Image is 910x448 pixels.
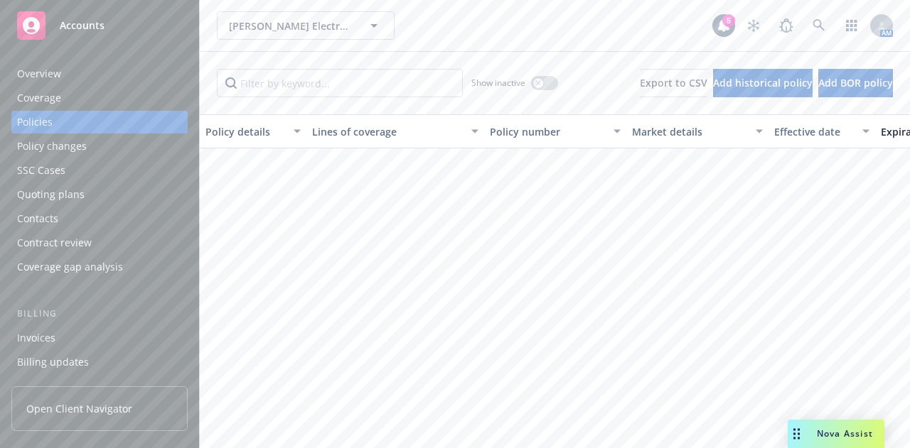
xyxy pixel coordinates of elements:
[739,11,768,40] a: Stop snowing
[17,87,61,109] div: Coverage
[11,327,188,349] a: Invoices
[772,11,801,40] a: Report a Bug
[11,231,188,254] a: Contract review
[490,124,605,139] div: Policy number
[11,87,188,109] a: Coverage
[217,69,463,97] input: Filter by keyword...
[17,351,89,373] div: Billing updates
[17,207,58,230] div: Contacts
[17,231,92,254] div: Contract review
[805,11,833,40] a: Search
[11,62,188,85] a: Overview
[229,18,352,33] span: [PERSON_NAME] Electronic Inc.
[774,124,854,139] div: Effective date
[306,114,484,148] button: Lines of coverage
[312,124,463,139] div: Lines of coverage
[632,124,747,139] div: Market details
[11,307,188,321] div: Billing
[626,114,769,148] button: Market details
[713,69,813,97] button: Add historical policy
[11,351,188,373] a: Billing updates
[713,76,813,89] span: Add historical policy
[818,76,893,89] span: Add BOR policy
[11,6,188,45] a: Accounts
[11,159,188,182] a: SSC Cases
[17,183,85,206] div: Quoting plans
[484,114,626,148] button: Policy number
[640,76,707,89] span: Export to CSV
[11,135,188,158] a: Policy changes
[640,69,707,97] button: Export to CSV
[17,327,55,349] div: Invoices
[60,20,105,31] span: Accounts
[217,11,395,40] button: [PERSON_NAME] Electronic Inc.
[17,256,123,278] div: Coverage gap analysis
[26,401,132,416] span: Open Client Navigator
[818,69,893,97] button: Add BOR policy
[11,256,188,278] a: Coverage gap analysis
[471,77,525,89] span: Show inactive
[837,11,866,40] a: Switch app
[17,62,61,85] div: Overview
[11,183,188,206] a: Quoting plans
[11,111,188,133] a: Policies
[722,14,735,27] div: 5
[788,420,884,448] button: Nova Assist
[205,124,285,139] div: Policy details
[17,159,65,182] div: SSC Cases
[11,207,188,230] a: Contacts
[17,135,87,158] div: Policy changes
[769,114,875,148] button: Effective date
[788,420,805,448] div: Drag to move
[817,427,873,439] span: Nova Assist
[17,111,53,133] div: Policies
[200,114,306,148] button: Policy details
